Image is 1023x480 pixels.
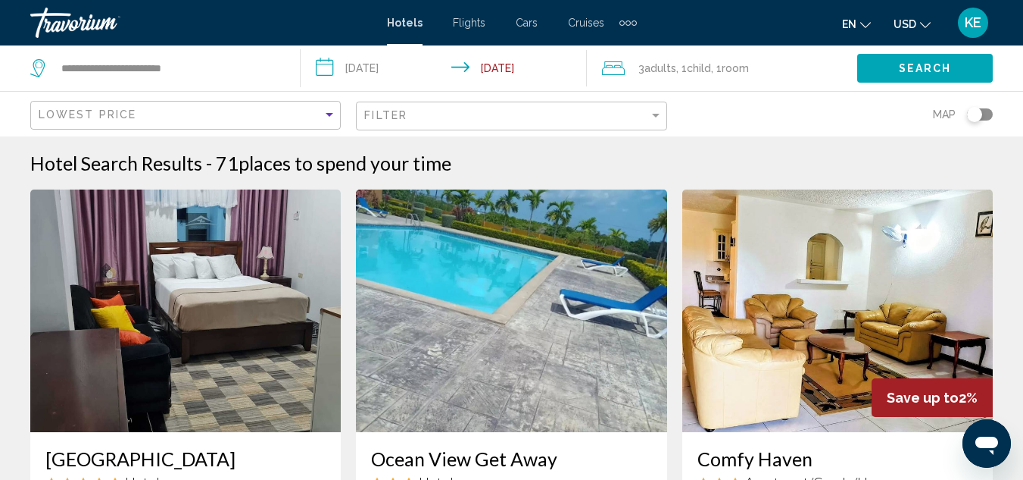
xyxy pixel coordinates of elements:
[364,109,407,121] span: Filter
[516,17,538,29] a: Cars
[39,108,136,121] span: Lowest Price
[206,152,212,174] span: -
[239,152,451,174] span: places to spend your time
[965,15,981,30] span: KE
[619,11,637,35] button: Extra navigation items
[45,447,326,470] a: [GEOGRAPHIC_DATA]
[962,419,1011,468] iframe: Button to launch messaging window
[216,152,451,174] h2: 71
[30,190,341,432] img: Hotel image
[857,54,993,82] button: Search
[453,17,485,29] a: Flights
[638,58,676,79] span: 3
[587,45,857,91] button: Travelers: 3 adults, 1 child
[568,17,604,29] a: Cruises
[644,62,676,74] span: Adults
[842,18,856,30] span: en
[356,101,666,132] button: Filter
[30,152,202,174] h1: Hotel Search Results
[371,447,651,470] a: Ocean View Get Away
[30,8,372,38] a: Travorium
[387,17,423,29] a: Hotels
[301,45,586,91] button: Check-in date: Nov 24, 2025 Check-out date: Nov 25, 2025
[899,63,952,75] span: Search
[842,13,871,35] button: Change language
[356,190,666,432] img: Hotel image
[697,447,978,470] a: Comfy Haven
[956,108,993,121] button: Toggle map
[711,58,749,79] span: , 1
[682,190,993,432] img: Hotel image
[887,390,959,406] span: Save up to
[894,13,931,35] button: Change currency
[872,378,993,417] div: 2%
[933,104,956,125] span: Map
[39,109,336,122] mat-select: Sort by
[676,58,711,79] span: , 1
[894,18,916,30] span: USD
[687,62,711,74] span: Child
[722,62,749,74] span: Room
[953,7,993,39] button: User Menu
